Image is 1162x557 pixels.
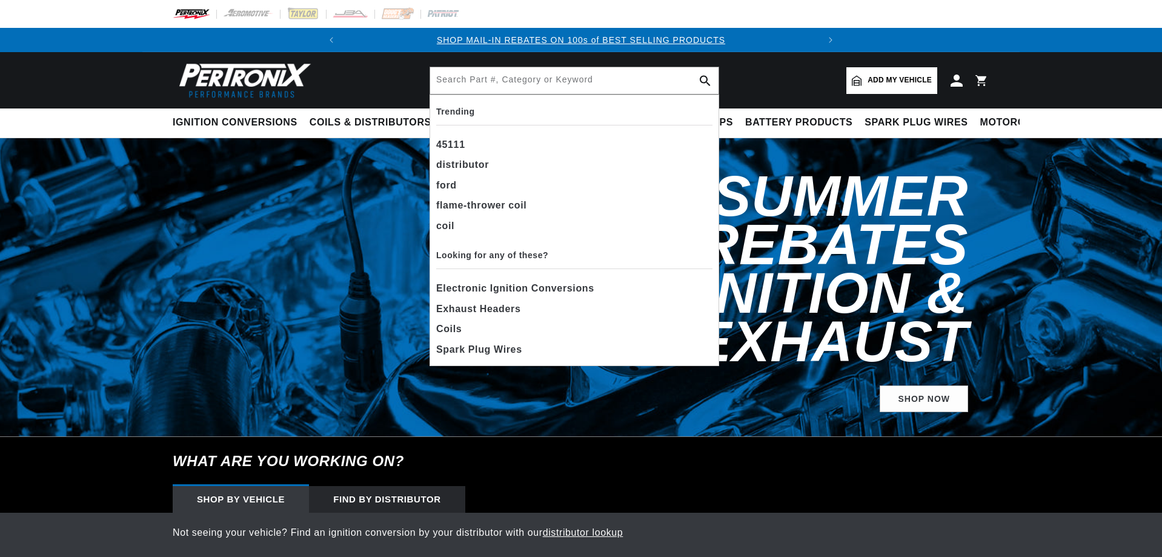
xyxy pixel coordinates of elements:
[430,67,719,94] input: Search Part #, Category or Keyword
[436,321,462,338] span: Coils
[868,75,932,86] span: Add my vehicle
[173,108,304,137] summary: Ignition Conversions
[436,216,712,236] div: coil
[436,341,522,358] span: Spark Plug Wires
[173,59,312,101] img: Pertronix
[880,385,968,413] a: SHOP NOW
[436,301,520,318] span: Exhaust Headers
[173,525,989,541] p: Not seeing your vehicle? Find an ignition conversion by your distributor with our
[142,437,1020,485] h6: What are you working on?
[436,195,712,216] div: flame-thrower coil
[818,28,843,52] button: Translation missing: en.sections.announcements.next_announcement
[310,116,431,129] span: Coils & Distributors
[865,116,968,129] span: Spark Plug Wires
[858,108,974,137] summary: Spark Plug Wires
[436,135,712,155] div: 45111
[344,33,819,47] div: Announcement
[980,116,1052,129] span: Motorcycle
[173,116,297,129] span: Ignition Conversions
[692,67,719,94] button: search button
[745,116,852,129] span: Battery Products
[543,527,623,538] a: distributor lookup
[142,28,1020,52] slideshow-component: Translation missing: en.sections.announcements.announcement_bar
[436,155,712,175] div: distributor
[437,35,725,45] a: SHOP MAIL-IN REBATES ON 100s of BEST SELLING PRODUCTS
[436,175,712,196] div: ford
[974,108,1058,137] summary: Motorcycle
[436,280,594,297] span: Electronic Ignition Conversions
[344,33,819,47] div: 1 of 2
[319,28,344,52] button: Translation missing: en.sections.announcements.previous_announcement
[436,107,475,116] b: Trending
[846,67,937,94] a: Add my vehicle
[309,486,465,513] div: Find by Distributor
[436,250,548,260] b: Looking for any of these?
[739,108,858,137] summary: Battery Products
[304,108,437,137] summary: Coils & Distributors
[173,486,309,513] div: Shop by vehicle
